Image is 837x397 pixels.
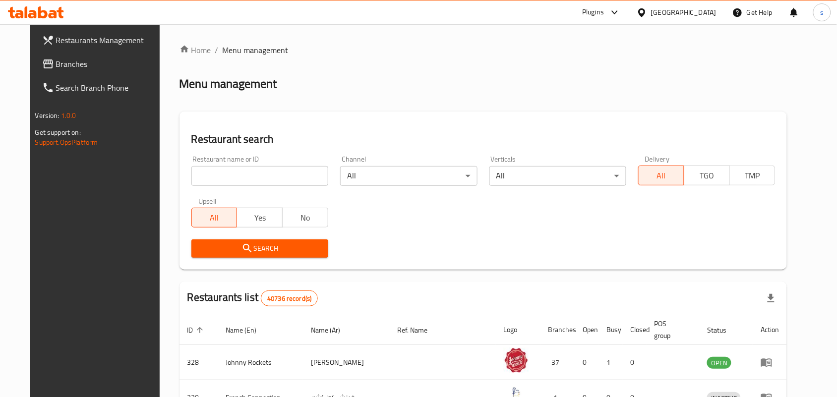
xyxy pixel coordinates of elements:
[638,166,684,185] button: All
[303,345,389,380] td: [PERSON_NAME]
[34,28,170,52] a: Restaurants Management
[540,345,575,380] td: 37
[35,109,60,122] span: Version:
[707,357,731,369] span: OPEN
[729,166,776,185] button: TMP
[504,348,529,373] img: Johnny Rockets
[287,211,324,225] span: No
[241,211,279,225] span: Yes
[179,76,277,92] h2: Menu management
[261,294,317,303] span: 40736 record(s)
[599,345,623,380] td: 1
[684,166,730,185] button: TGO
[311,324,353,336] span: Name (Ar)
[688,169,726,183] span: TGO
[191,239,328,258] button: Search
[179,44,211,56] a: Home
[582,6,604,18] div: Plugins
[645,156,670,163] label: Delivery
[187,324,206,336] span: ID
[223,44,289,56] span: Menu management
[179,345,218,380] td: 328
[734,169,772,183] span: TMP
[651,7,717,18] div: [GEOGRAPHIC_DATA]
[489,166,626,186] div: All
[56,82,162,94] span: Search Branch Phone
[575,345,599,380] td: 0
[61,109,76,122] span: 1.0.0
[196,211,234,225] span: All
[56,34,162,46] span: Restaurants Management
[191,208,238,227] button: All
[496,315,540,345] th: Logo
[199,242,320,255] span: Search
[218,345,303,380] td: Johnny Rockets
[191,132,776,147] h2: Restaurant search
[759,286,783,310] div: Export file
[56,58,162,70] span: Branches
[540,315,575,345] th: Branches
[655,318,688,341] span: POS group
[753,315,787,345] th: Action
[643,169,680,183] span: All
[226,324,270,336] span: Name (En)
[187,290,318,306] h2: Restaurants list
[707,324,739,336] span: Status
[820,7,824,18] span: s
[215,44,219,56] li: /
[282,208,328,227] button: No
[623,315,647,345] th: Closed
[397,324,440,336] span: Ref. Name
[761,356,779,368] div: Menu
[623,345,647,380] td: 0
[35,126,81,139] span: Get support on:
[599,315,623,345] th: Busy
[198,198,217,205] label: Upsell
[34,76,170,100] a: Search Branch Phone
[35,136,98,149] a: Support.OpsPlatform
[34,52,170,76] a: Branches
[237,208,283,227] button: Yes
[261,290,318,306] div: Total records count
[340,166,477,186] div: All
[575,315,599,345] th: Open
[707,357,731,369] div: OPEN
[179,44,787,56] nav: breadcrumb
[191,166,328,186] input: Search for restaurant name or ID..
